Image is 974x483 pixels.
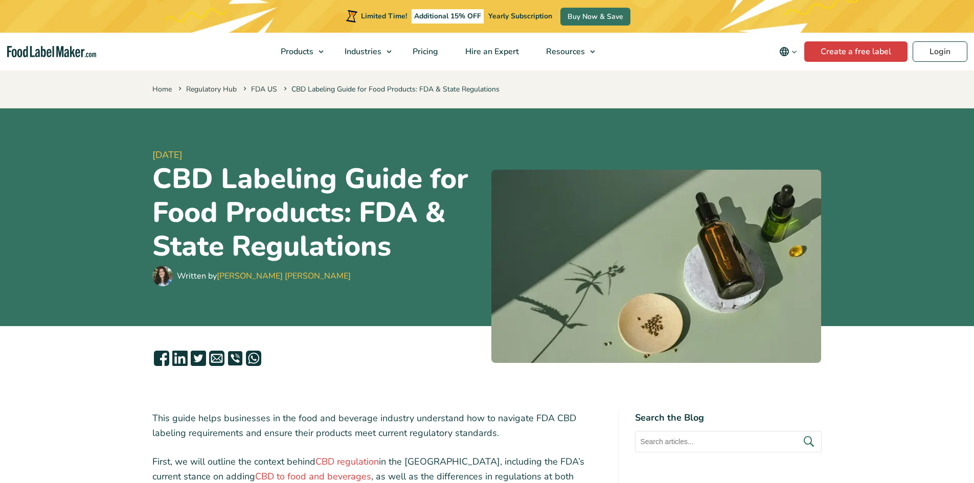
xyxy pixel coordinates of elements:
span: [DATE] [152,148,483,162]
a: Pricing [399,33,449,71]
span: Industries [342,46,382,57]
a: Food Label Maker homepage [7,46,96,58]
input: Search articles... [635,431,822,452]
a: Regulatory Hub [186,84,237,94]
a: Home [152,84,172,94]
h1: CBD Labeling Guide for Food Products: FDA & State Regulations [152,162,483,263]
a: Buy Now & Save [560,8,630,26]
h4: Search the Blog [635,411,822,425]
img: Maria Abi Hanna - Food Label Maker [152,266,173,286]
span: CBD Labeling Guide for Food Products: FDA & State Regulations [282,84,500,94]
span: Yearly Subscription [488,11,552,21]
span: Pricing [410,46,439,57]
a: Create a free label [804,41,908,62]
a: [PERSON_NAME] [PERSON_NAME] [217,270,351,282]
span: Products [278,46,314,57]
a: CBD regulation [315,455,379,468]
span: Resources [543,46,586,57]
a: Industries [331,33,397,71]
a: Login [913,41,967,62]
button: Change language [772,41,804,62]
span: Limited Time! [361,11,407,21]
div: Written by [177,270,351,282]
span: Hire an Expert [462,46,520,57]
a: Resources [533,33,600,71]
a: Hire an Expert [452,33,530,71]
a: FDA US [251,84,277,94]
a: Products [267,33,329,71]
span: Additional 15% OFF [412,9,484,24]
a: CBD to food and beverages [255,470,371,482]
p: This guide helps businesses in the food and beverage industry understand how to navigate FDA CBD ... [152,411,602,441]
